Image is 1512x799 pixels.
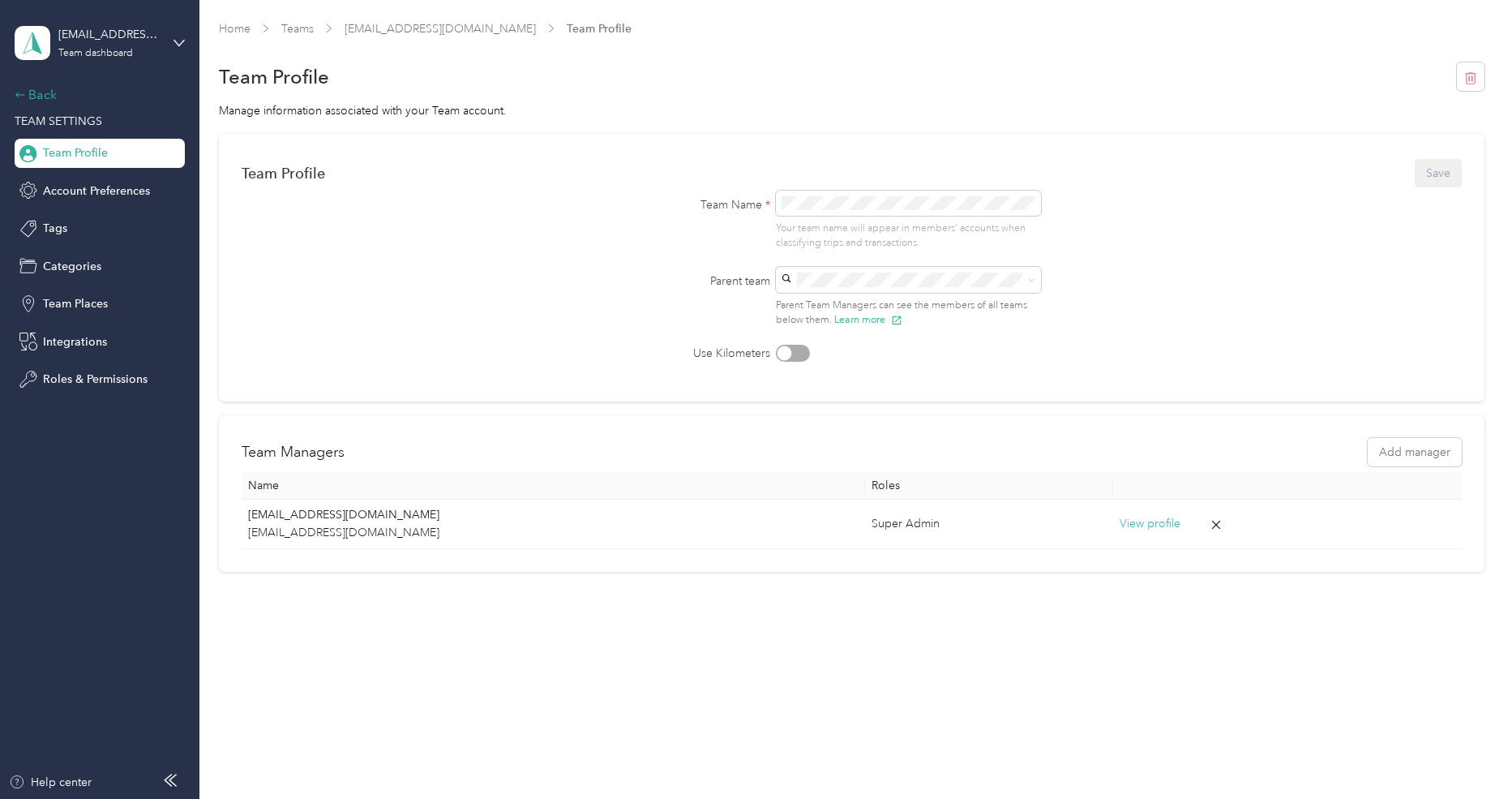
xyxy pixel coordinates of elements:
[58,26,160,43] div: [EMAIL_ADDRESS][DOMAIN_NAME]
[281,22,314,36] a: Teams
[248,506,859,524] p: [EMAIL_ADDRESS][DOMAIN_NAME]
[248,524,859,542] p: [EMAIL_ADDRESS][DOMAIN_NAME]
[43,333,107,350] span: Integrations
[872,515,1106,533] div: Super Admin
[1421,708,1512,799] iframe: Everlance-gr Chat Button Frame
[1368,438,1462,466] button: Add manager
[242,472,865,500] th: Name
[43,295,108,312] span: Team Places
[43,258,101,275] span: Categories
[345,22,536,36] a: [EMAIL_ADDRESS][DOMAIN_NAME]
[776,299,1027,327] span: Parent Team Managers can see the members of all teams below them.
[219,22,251,36] a: Home
[242,165,325,182] div: Team Profile
[624,345,770,362] label: Use Kilometers
[1120,515,1180,533] button: View profile
[242,441,345,463] h2: Team Managers
[58,49,133,58] div: Team dashboard
[9,774,92,791] button: Help center
[865,472,1112,500] th: Roles
[43,144,108,161] span: Team Profile
[624,273,770,290] label: Parent team
[219,102,1484,119] div: Manage information associated with your Team account.
[43,220,67,237] span: Tags
[43,183,150,200] span: Account Preferences
[219,68,329,85] h1: Team Profile
[43,371,148,388] span: Roles & Permissions
[834,312,902,327] button: Learn more
[15,85,177,105] div: Back
[624,196,770,213] label: Team Name
[15,114,102,128] span: TEAM SETTINGS
[776,221,1041,250] p: Your team name will appear in members’ accounts when classifying trips and transactions.
[567,20,632,37] span: Team Profile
